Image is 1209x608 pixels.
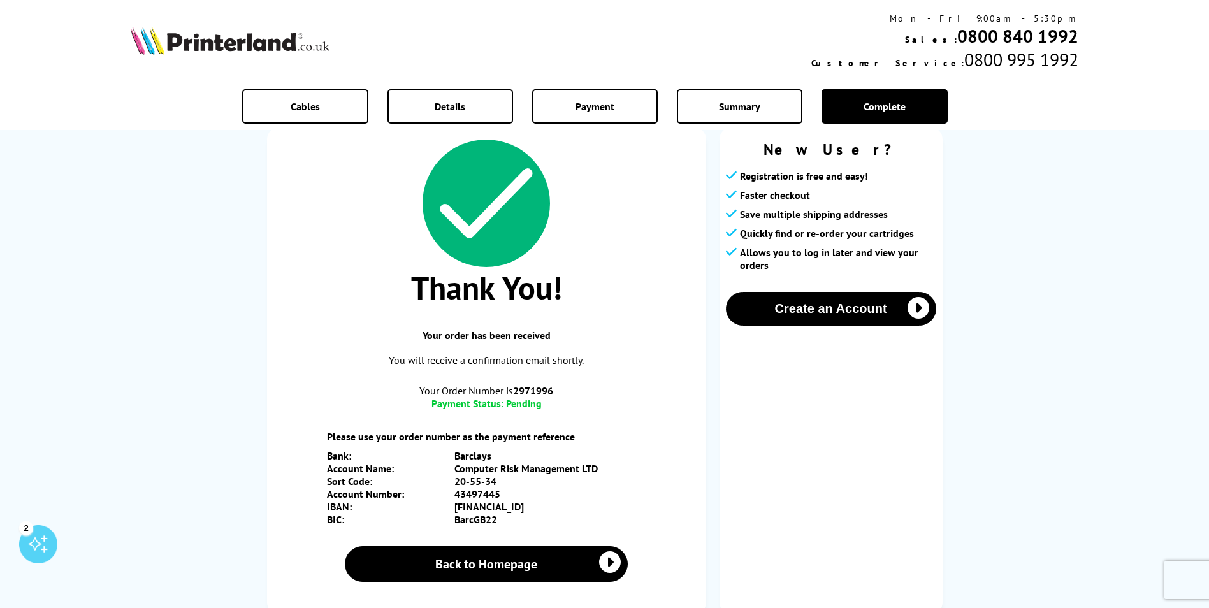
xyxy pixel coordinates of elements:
[291,100,320,113] span: Cables
[431,397,503,410] span: Payment Status:
[576,100,614,113] span: Payment
[740,208,888,221] span: Save multiple shipping addresses
[513,384,553,397] b: 2971996
[811,13,1078,24] div: Mon - Fri 9:00am - 5:30pm
[19,521,33,535] div: 2
[454,513,646,526] div: BarcGB22
[327,449,454,462] div: Bank:
[327,462,454,475] div: Account Name:
[435,100,465,113] span: Details
[454,488,646,500] div: 43497445
[280,267,693,308] span: Thank You!
[811,57,964,69] span: Customer Service:
[327,513,454,526] div: BIC:
[345,546,628,582] a: Back to Homepage
[131,27,329,55] img: Printerland Logo
[506,397,542,410] span: Pending
[719,100,760,113] span: Summary
[327,500,454,513] div: IBAN:
[454,500,646,513] div: [FINANCIAL_ID]
[280,352,693,369] p: You will receive a confirmation email shortly.
[740,227,914,240] span: Quickly find or re-order your cartridges
[454,475,646,488] div: 20-55-34
[327,475,454,488] div: Sort Code:
[864,100,906,113] span: Complete
[905,34,957,45] span: Sales:
[740,246,936,271] span: Allows you to log in later and view your orders
[726,292,936,326] button: Create an Account
[454,462,646,475] div: Computer Risk Management LTD
[726,140,936,159] span: New User?
[957,24,1078,48] a: 0800 840 1992
[327,430,646,443] div: Please use your order number as the payment reference
[280,329,693,342] span: Your order has been received
[964,48,1078,71] span: 0800 995 1992
[740,170,868,182] span: Registration is free and easy!
[280,384,693,397] span: Your Order Number is
[327,488,454,500] div: Account Number:
[454,449,646,462] div: Barclays
[740,189,810,201] span: Faster checkout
